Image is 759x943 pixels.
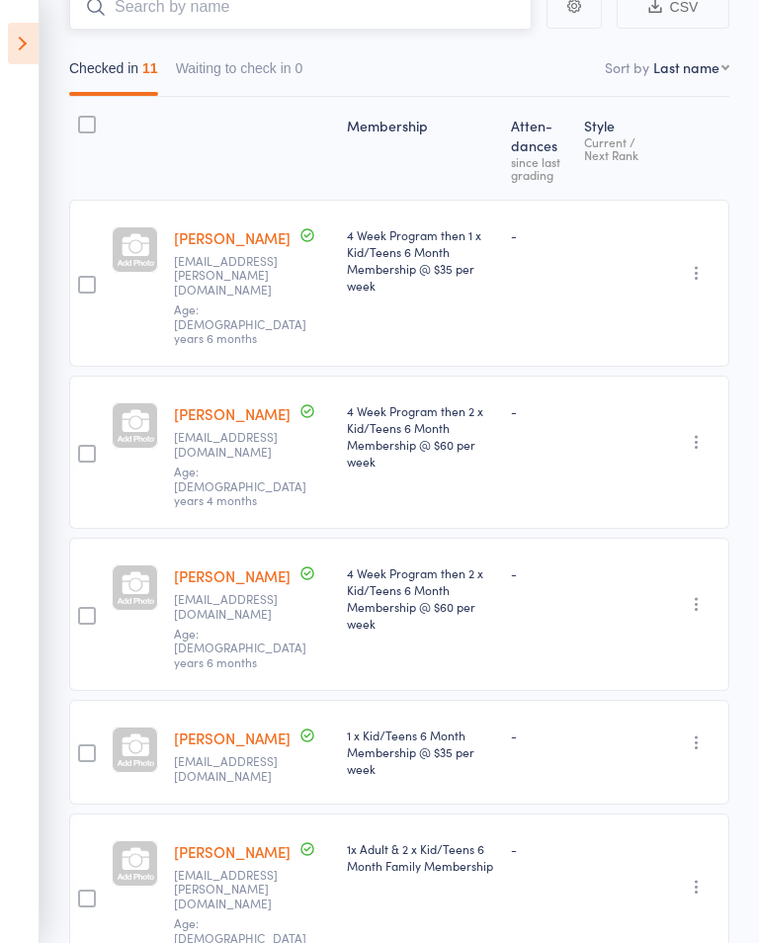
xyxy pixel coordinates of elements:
[605,57,649,77] label: Sort by
[174,868,302,910] small: jamala.f.esau@hotmail.com
[174,754,302,783] small: Kywest12@yahoo.com
[347,564,495,632] div: 4 Week Program then 2 x Kid/Teens 6 Month Membership @ $60 per week
[174,254,302,297] small: am.combs@bigpond.com
[653,57,719,77] div: Last name
[511,564,567,581] div: -
[174,728,291,748] a: [PERSON_NAME]
[503,106,575,191] div: Atten­dances
[511,727,567,743] div: -
[511,840,567,857] div: -
[174,227,291,248] a: [PERSON_NAME]
[174,841,291,862] a: [PERSON_NAME]
[347,840,495,874] div: 1x Adult & 2 x Kid/Teens 6 Month Family Membership
[174,403,291,424] a: [PERSON_NAME]
[511,402,567,419] div: -
[347,402,495,470] div: 4 Week Program then 2 x Kid/Teens 6 Month Membership @ $60 per week
[347,727,495,777] div: 1 x Kid/Teens 6 Month Membership @ $35 per week
[174,463,306,508] span: Age: [DEMOGRAPHIC_DATA] years 4 months
[511,155,567,181] div: since last grading
[176,50,303,96] button: Waiting to check in0
[576,106,657,191] div: Style
[174,565,291,586] a: [PERSON_NAME]
[174,625,306,670] span: Age: [DEMOGRAPHIC_DATA] years 6 months
[295,60,303,76] div: 0
[347,226,495,294] div: 4 Week Program then 1 x Kid/Teens 6 Month Membership @ $35 per week
[174,430,302,459] small: Honey_ordanza@yahoo.com
[142,60,158,76] div: 11
[339,106,503,191] div: Membership
[584,135,649,161] div: Current / Next Rank
[174,300,306,346] span: Age: [DEMOGRAPHIC_DATA] years 6 months
[174,592,302,621] small: Honey_ordanza@yahoo.com
[69,50,158,96] button: Checked in11
[511,226,567,243] div: -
